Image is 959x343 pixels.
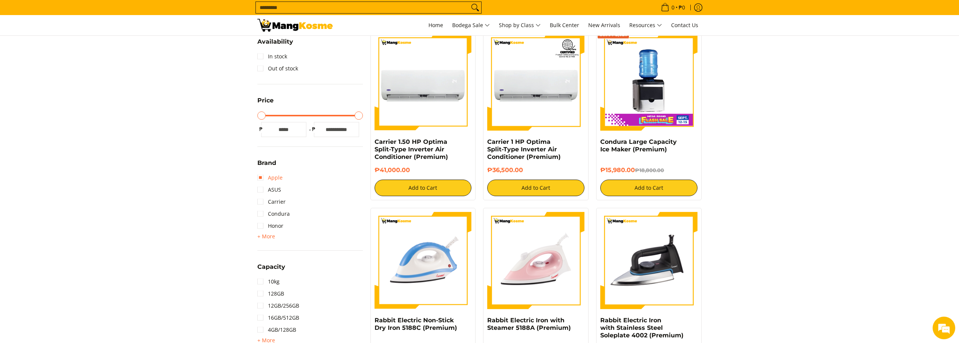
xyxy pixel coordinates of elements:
a: Out of stock [257,63,298,75]
a: 16GB/512GB [257,312,299,324]
a: Condura [257,208,290,220]
a: Carrier 1.50 HP Optima Split-Type Inverter Air Conditioner (Premium) [375,138,448,160]
a: Rabbit Electric Non-Stick Dry Iron 5188C (Premium) [375,317,457,331]
a: Rabbit Electric Iron with Steamer 5188A (Premium) [487,317,571,331]
h6: ₱36,500.00 [487,166,584,174]
a: Resources [626,15,666,35]
span: 0 [670,5,676,10]
span: ₱0 [678,5,686,10]
a: Apple [257,172,283,184]
img: https://mangkosme.com/products/rabbit-electric-non-stick-dry-iron-5188c-class-a [375,212,472,309]
span: Shop by Class [499,21,541,30]
nav: Main Menu [340,15,702,35]
summary: Open [257,39,293,50]
span: Save ₱2,820 [599,32,627,37]
img: Condura Large Capacity Ice Maker (Premium) [600,34,697,131]
a: Condura Large Capacity Ice Maker (Premium) [600,138,677,153]
a: 4GB/128GB [257,324,296,336]
summary: Open [257,98,274,109]
summary: Open [257,232,275,241]
h6: ₱15,980.00 [600,166,697,174]
img: Carrier 1 HP Optima Split-Type Inverter Air Conditioner (Premium) [487,34,584,131]
textarea: Type your message and click 'Submit' [4,206,144,232]
span: Availability [257,39,293,45]
a: Bulk Center [546,15,583,35]
span: Bulk Center [550,21,579,29]
div: Leave a message [39,42,127,52]
a: Carrier [257,196,286,208]
h6: ₱41,000.00 [375,166,472,174]
a: 10kg [257,276,280,288]
a: Rabbit Electric Iron with Stainless Steel Soleplate 4002 (Premium) [600,317,684,339]
span: Resources [629,21,662,30]
span: Contact Us [671,21,698,29]
a: Shop by Class [495,15,545,35]
em: Submit [110,232,137,242]
a: 128GB [257,288,284,300]
span: Bodega Sale [452,21,490,30]
a: In stock [257,50,287,63]
button: Search [469,2,481,13]
a: Carrier 1 HP Optima Split-Type Inverter Air Conditioner (Premium) [487,138,561,160]
button: Add to Cart [375,180,472,196]
span: ₱ [310,125,318,133]
a: 12GB/256GB [257,300,299,312]
span: Brand [257,160,276,166]
img: Carrier 1.50 HP Optima Split-Type Inverter Air Conditioner (Premium) [375,34,472,131]
a: New Arrivals [584,15,624,35]
span: Price [257,98,274,104]
a: Honor [257,220,283,232]
a: ASUS [257,184,281,196]
button: Add to Cart [487,180,584,196]
del: ₱18,800.00 [635,167,664,173]
span: We are offline. Please leave us a message. [16,95,132,171]
img: https://mangkosme.com/products/rabbit-eletric-iron-with-steamer-5188a-class-a [487,212,584,309]
summary: Open [257,264,285,276]
span: + More [257,233,275,239]
img: Premium Deals: Best Premium Home Appliances Sale l Mang Kosme [257,19,333,32]
span: New Arrivals [588,21,620,29]
button: Add to Cart [600,180,697,196]
summary: Open [257,160,276,172]
a: Contact Us [667,15,702,35]
a: Home [425,15,447,35]
span: Home [428,21,443,29]
span: • [659,3,687,12]
div: Minimize live chat window [124,4,142,22]
span: Capacity [257,264,285,270]
span: ₱ [257,125,265,133]
img: https://mangkosme.com/products/rabbit-electric-iron-with-stainless-steel-soleplate-4002-class-a [600,212,697,309]
a: Bodega Sale [448,15,494,35]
